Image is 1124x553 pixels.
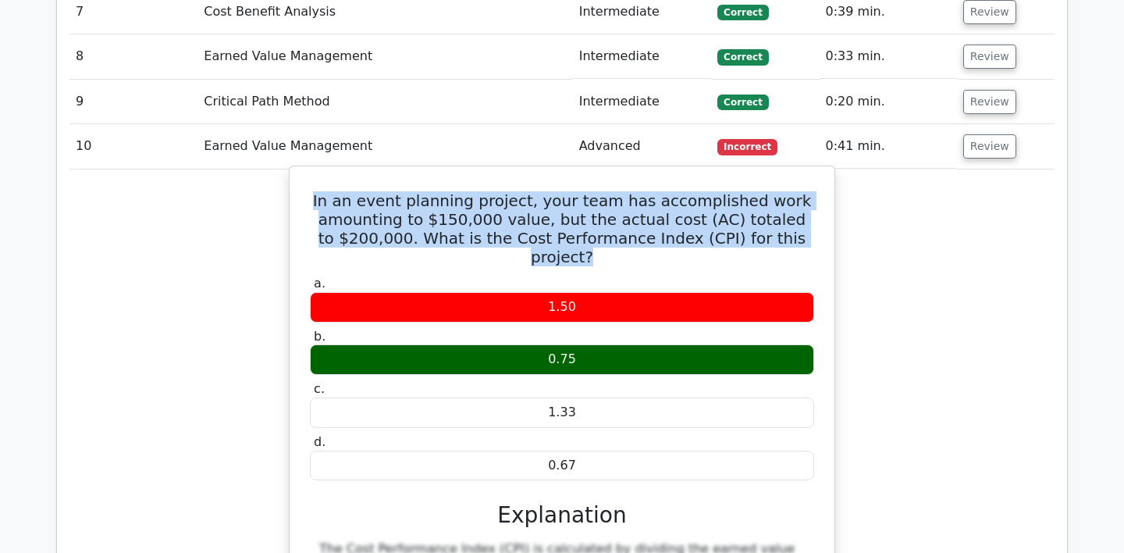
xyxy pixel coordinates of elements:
[310,292,814,323] div: 1.50
[963,90,1016,114] button: Review
[820,124,957,169] td: 0:41 min.
[963,45,1016,69] button: Review
[308,191,816,266] h5: In an event planning project, your team has accomplished work amounting to $150,000 value, but th...
[69,80,197,124] td: 9
[314,434,325,449] span: d.
[314,329,325,344] span: b.
[319,502,805,529] h3: Explanation
[717,5,768,20] span: Correct
[717,139,777,155] span: Incorrect
[310,451,814,481] div: 0.67
[820,34,957,79] td: 0:33 min.
[573,34,712,79] td: Intermediate
[717,95,768,110] span: Correct
[314,381,325,396] span: c.
[310,344,814,375] div: 0.75
[314,276,325,291] span: a.
[963,134,1016,159] button: Review
[197,80,572,124] td: Critical Path Method
[820,80,957,124] td: 0:20 min.
[717,49,768,65] span: Correct
[310,398,814,428] div: 1.33
[69,124,197,169] td: 10
[573,80,712,124] td: Intermediate
[197,124,572,169] td: Earned Value Management
[69,34,197,79] td: 8
[197,34,572,79] td: Earned Value Management
[573,124,712,169] td: Advanced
